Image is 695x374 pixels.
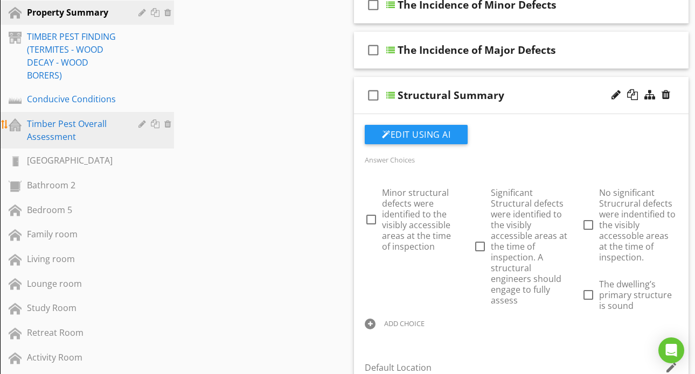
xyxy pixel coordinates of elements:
[382,187,451,252] span: Minor structural defects were identified to the visibly accessible areas at the time of inspection
[365,155,415,165] label: Answer Choices
[27,203,123,216] div: Bedroom 5
[27,252,123,265] div: Living room
[27,30,123,82] div: TIMBER PEST FINDING (TERMITES - WOOD DECAY - WOOD BORERS)
[27,93,123,105] div: Conducive Conditions
[365,125,468,144] button: Edit Using AI
[27,326,123,339] div: Retreat Room
[27,301,123,314] div: Study Room
[599,278,672,312] span: The dwelling’s primary structure is sound
[27,117,123,143] div: Timber Pest Overall Assessment
[384,319,425,328] div: ADD CHOICE
[398,44,556,57] div: The Incidence of Major Defects
[27,179,123,192] div: Bathroom 2
[27,277,123,290] div: Lounge room
[27,154,123,167] div: [GEOGRAPHIC_DATA]
[27,228,123,241] div: Family room
[658,337,684,363] div: Open Intercom Messenger
[27,351,123,364] div: Activity Room
[27,6,123,19] div: Property Summary
[599,187,676,263] span: No significant Strucrural defects were indentified to the visibly accessoble areas at the time of...
[365,37,382,63] i: check_box_outline_blank
[491,187,567,306] span: Significant Structural defects were identified to the visibly accessible areas at the time of ins...
[398,89,504,102] div: Structural Summary
[365,82,382,108] i: check_box_outline_blank
[665,361,678,374] i: edit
